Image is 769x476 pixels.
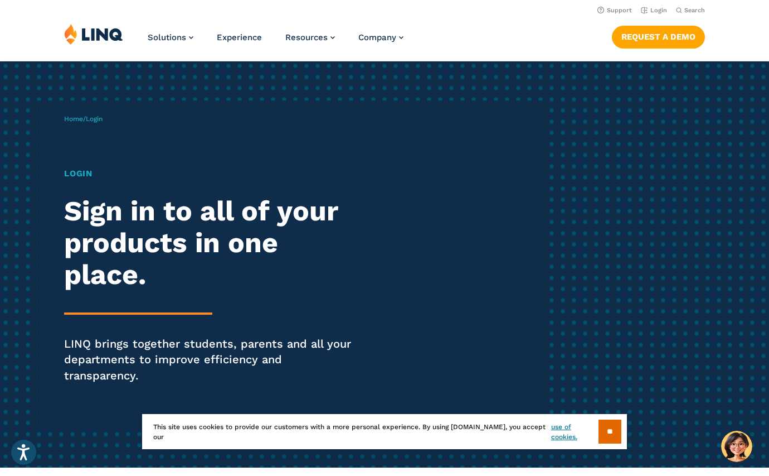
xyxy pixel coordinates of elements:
[721,431,752,462] button: Hello, have a question? Let’s chat.
[285,32,328,42] span: Resources
[285,32,335,42] a: Resources
[148,23,403,60] nav: Primary Navigation
[64,195,361,291] h2: Sign in to all of your products in one place.
[64,167,361,180] h1: Login
[676,6,705,15] button: Open Search Bar
[86,115,103,123] span: Login
[142,414,627,449] div: This site uses cookies to provide our customers with a more personal experience. By using [DOMAIN...
[551,422,598,442] a: use of cookies.
[64,336,361,384] p: LINQ brings together students, parents and all your departments to improve efficiency and transpa...
[64,23,123,45] img: LINQ | K‑12 Software
[217,32,262,42] a: Experience
[684,7,705,14] span: Search
[358,32,396,42] span: Company
[597,7,632,14] a: Support
[64,115,83,123] a: Home
[358,32,403,42] a: Company
[612,23,705,48] nav: Button Navigation
[64,115,103,123] span: /
[148,32,193,42] a: Solutions
[641,7,667,14] a: Login
[612,26,705,48] a: Request a Demo
[148,32,186,42] span: Solutions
